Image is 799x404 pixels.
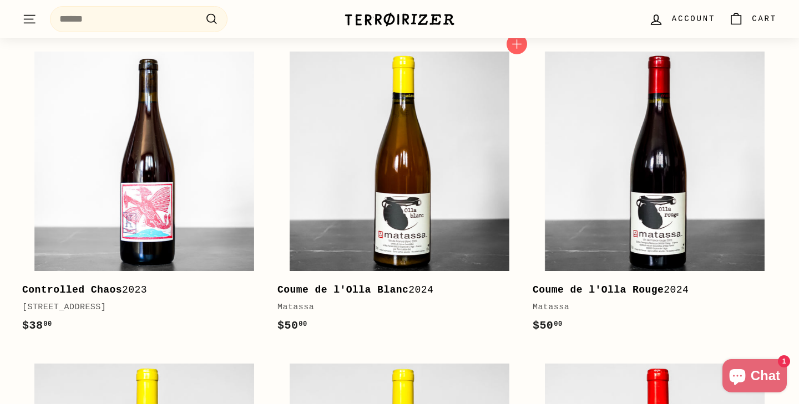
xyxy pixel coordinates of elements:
span: $38 [22,319,52,332]
div: 2023 [22,282,255,298]
a: Cart [722,3,783,35]
div: Matassa [533,301,766,314]
span: Cart [752,13,777,25]
b: Coume de l'Olla Rouge [533,284,664,295]
a: Coume de l'Olla Blanc2024Matassa [277,39,522,346]
div: [STREET_ADDRESS] [22,301,255,314]
span: $50 [533,319,563,332]
a: Controlled Chaos2023[STREET_ADDRESS] [22,39,266,346]
div: 2024 [533,282,766,298]
sup: 00 [554,320,562,328]
inbox-online-store-chat: Shopify online store chat [719,359,790,395]
a: Account [642,3,722,35]
sup: 00 [43,320,52,328]
div: 2024 [277,282,510,298]
b: Controlled Chaos [22,284,122,295]
span: $50 [277,319,307,332]
b: Coume de l'Olla Blanc [277,284,408,295]
a: Coume de l'Olla Rouge2024Matassa [533,39,777,346]
div: Matassa [277,301,510,314]
span: Account [672,13,715,25]
sup: 00 [299,320,307,328]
